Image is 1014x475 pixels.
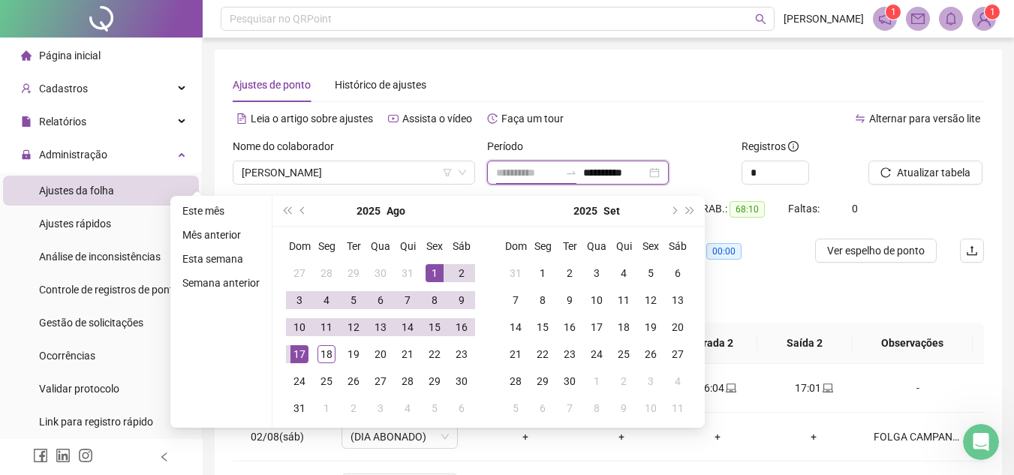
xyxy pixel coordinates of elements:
th: Qua [583,233,610,260]
td: 2025-07-27 [286,260,313,287]
div: 24 [290,372,308,390]
td: 2025-08-08 [421,287,448,314]
td: 2025-09-17 [583,314,610,341]
div: 13 [372,318,390,336]
span: laptop [724,383,736,393]
div: 31 [399,264,417,282]
span: 0 [852,203,858,215]
span: Ver espelho de ponto [827,242,925,259]
td: 2025-09-25 [610,341,637,368]
span: Validar protocolo [39,383,119,395]
div: 21 [507,345,525,363]
span: Faça um tour [501,113,564,125]
span: Controle de registros de ponto [39,284,179,296]
td: 2025-08-26 [340,368,367,395]
div: 4 [669,372,687,390]
div: 18 [615,318,633,336]
span: Cadastros [39,83,88,95]
td: 2025-09-18 [610,314,637,341]
td: 2025-08-18 [313,341,340,368]
span: down [458,168,467,177]
label: Período [487,138,533,155]
td: 2025-09-11 [610,287,637,314]
div: 20 [372,345,390,363]
td: 2025-08-01 [421,260,448,287]
span: Assista o vídeo [402,113,472,125]
div: 26 [345,372,363,390]
th: Qui [394,233,421,260]
td: 2025-09-03 [583,260,610,287]
td: 2025-08-13 [367,314,394,341]
div: 24 [588,345,606,363]
span: Administração [39,149,107,161]
div: 18 [317,345,335,363]
li: Este mês [176,202,266,220]
td: 2025-09-21 [502,341,529,368]
div: 14 [507,318,525,336]
div: 17 [290,345,308,363]
div: 20 [669,318,687,336]
span: Relatórios [39,116,86,128]
td: 2025-08-27 [367,368,394,395]
div: 1 [426,264,444,282]
div: 29 [345,264,363,282]
button: next-year [665,196,682,226]
div: 5 [507,399,525,417]
span: Página inicial [39,50,101,62]
td: 2025-10-07 [556,395,583,422]
span: instagram [78,448,93,463]
span: 02/08(sáb) [251,431,304,443]
div: FOLGA CAMPANHA [874,428,962,445]
td: 2025-10-05 [502,395,529,422]
span: filter [443,168,452,177]
div: 7 [561,399,579,417]
div: 28 [399,372,417,390]
td: 2025-08-17 [286,341,313,368]
td: 2025-10-08 [583,395,610,422]
span: file-text [236,113,247,124]
span: mail [911,12,925,26]
button: year panel [357,196,381,226]
span: Faltas: [788,203,822,215]
div: 8 [534,291,552,309]
td: 2025-08-29 [421,368,448,395]
button: year panel [573,196,597,226]
div: 4 [399,399,417,417]
div: 19 [642,318,660,336]
span: facebook [33,448,48,463]
div: 29 [426,372,444,390]
th: Ter [556,233,583,260]
td: 2025-08-21 [394,341,421,368]
span: Gestão de solicitações [39,317,143,329]
sup: Atualize o seu contato no menu Meus Dados [985,5,1000,20]
td: 2025-10-04 [664,368,691,395]
div: 10 [642,399,660,417]
span: swap-right [565,167,577,179]
div: 22 [534,345,552,363]
td: 2025-07-31 [394,260,421,287]
span: [PERSON_NAME] [784,11,864,27]
div: 2 [561,264,579,282]
td: 2025-08-09 [448,287,475,314]
span: Ajustes da folha [39,185,114,197]
div: 6 [453,399,471,417]
div: 3 [642,372,660,390]
div: 9 [453,291,471,309]
div: 30 [453,372,471,390]
div: 12 [345,318,363,336]
div: 27 [669,345,687,363]
td: 2025-09-16 [556,314,583,341]
th: Sáb [664,233,691,260]
span: Alternar para versão lite [869,113,980,125]
span: Ocorrências [39,350,95,362]
span: to [565,167,577,179]
div: 2 [615,372,633,390]
div: 29 [534,372,552,390]
td: 2025-10-06 [529,395,556,422]
div: 1 [534,264,552,282]
div: Quitações: [654,242,760,260]
td: 2025-09-20 [664,314,691,341]
label: Nome do colaborador [233,138,344,155]
button: Ver espelho de ponto [815,239,937,263]
span: 1 [990,7,995,17]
